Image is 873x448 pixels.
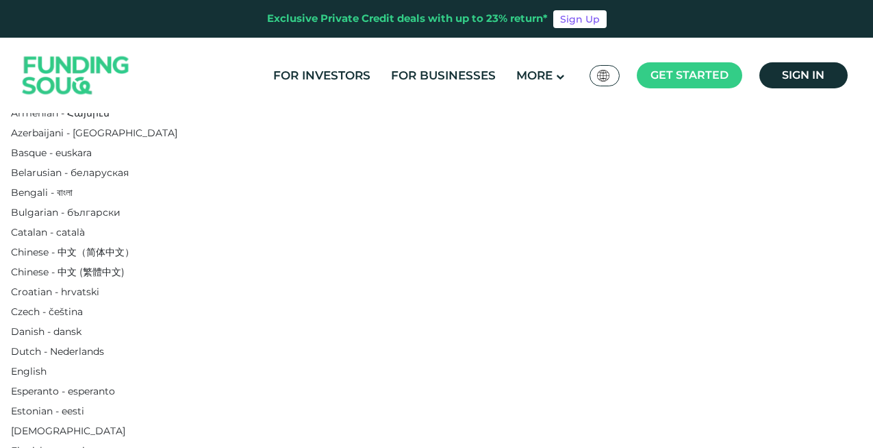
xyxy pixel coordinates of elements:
[759,62,848,88] a: Sign in
[782,69,824,82] span: Sign in
[516,69,553,82] span: More
[9,40,143,111] img: Logo
[553,10,607,28] a: Sign Up
[388,64,499,87] a: For Businesses
[267,11,548,27] div: Exclusive Private Credit deals with up to 23% return*
[270,64,374,87] a: For Investors
[650,69,729,82] span: Get started
[597,70,609,82] img: SA Flag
